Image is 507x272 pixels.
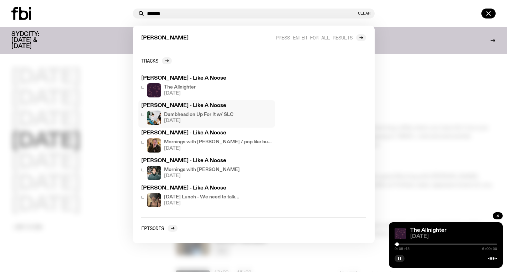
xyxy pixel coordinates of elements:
[138,100,275,128] a: [PERSON_NAME] - Like A Noosedumbhead 4 slcDumbhead on Up For It w/ SLC[DATE]
[138,183,275,210] a: [PERSON_NAME] - Like A Noose[DATE] Lunch - We need to talk...[DATE]
[141,36,189,41] span: [PERSON_NAME]
[164,201,239,206] span: [DATE]
[164,85,196,90] h4: The Allnighter
[147,111,161,125] img: dumbhead 4 slc
[410,234,497,239] span: [DATE]
[147,138,161,153] img: A picture of Jim in the fbi.radio studio, with their hands against their cheeks and a surprised e...
[141,130,272,136] h3: [PERSON_NAME] - Like A Noose
[141,76,272,81] h3: [PERSON_NAME] - Like A Noose
[141,58,158,63] h2: Tracks
[358,11,370,15] button: Clear
[147,166,161,180] img: Radio presenter Ben Hansen sits in front of a wall of photos and an fbi radio sign. Film photo. B...
[164,118,233,123] span: [DATE]
[164,195,239,199] h4: [DATE] Lunch - We need to talk...
[141,186,272,191] h3: [PERSON_NAME] - Like A Noose
[164,140,272,144] h4: Mornings with [PERSON_NAME] / pop like bubble gum
[482,247,497,251] span: 6:00:00
[164,91,196,96] span: [DATE]
[395,247,410,251] span: 0:08:45
[11,31,57,49] h3: SYDCITY: [DATE] & [DATE]
[164,146,272,151] span: [DATE]
[138,155,275,183] a: [PERSON_NAME] - Like A NooseRadio presenter Ben Hansen sits in front of a wall of photos and an f...
[276,34,366,41] a: Press enter for all results
[164,174,240,178] span: [DATE]
[410,228,447,233] a: The Allnighter
[141,57,172,64] a: Tracks
[141,103,272,108] h3: [PERSON_NAME] - Like A Noose
[276,35,353,40] span: Press enter for all results
[164,167,240,172] h4: Mornings with [PERSON_NAME]
[164,112,233,117] h4: Dumbhead on Up For It w/ SLC
[141,158,272,164] h3: [PERSON_NAME] - Like A Noose
[141,225,178,232] a: Episodes
[138,73,275,100] a: [PERSON_NAME] - Like A NooseThe Allnighter[DATE]
[138,128,275,155] a: [PERSON_NAME] - Like A NooseA picture of Jim in the fbi.radio studio, with their hands against th...
[141,225,164,231] h2: Episodes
